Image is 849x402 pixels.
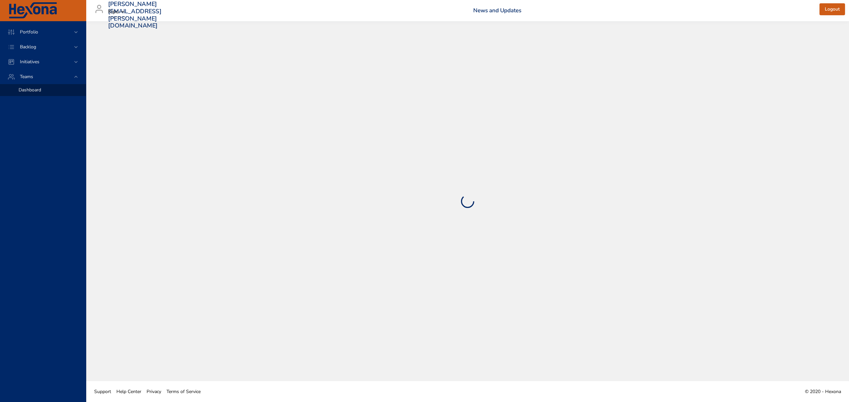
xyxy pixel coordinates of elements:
[94,388,111,395] span: Support
[805,388,841,395] span: © 2020 - Hexona
[164,384,203,399] a: Terms of Service
[819,3,845,16] button: Logout
[15,59,45,65] span: Initiatives
[19,87,41,93] span: Dashboard
[166,388,201,395] span: Terms of Service
[116,388,141,395] span: Help Center
[15,44,41,50] span: Backlog
[108,7,127,17] div: Kipu
[825,5,840,14] span: Logout
[144,384,164,399] a: Privacy
[92,384,114,399] a: Support
[147,388,161,395] span: Privacy
[108,1,162,29] h3: [PERSON_NAME][EMAIL_ADDRESS][PERSON_NAME][DOMAIN_NAME]
[15,74,38,80] span: Teams
[8,2,58,19] img: Hexona
[473,7,521,14] a: News and Updates
[15,29,43,35] span: Portfolio
[114,384,144,399] a: Help Center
